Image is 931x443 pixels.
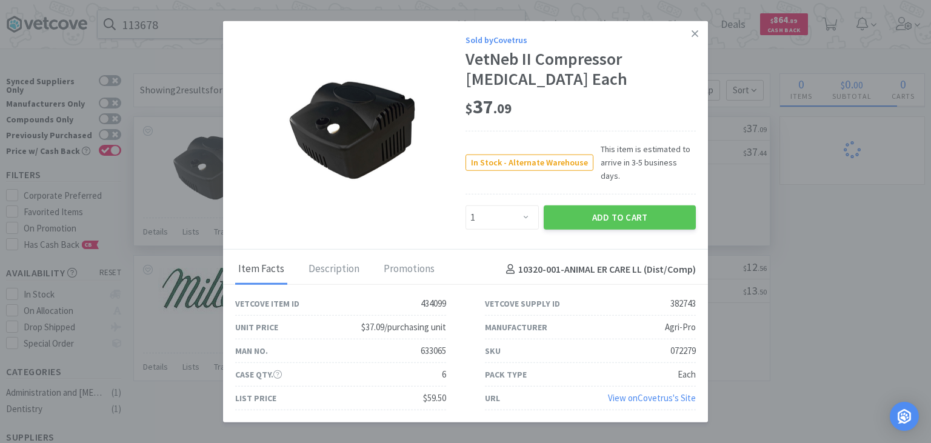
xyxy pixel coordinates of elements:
div: Man No. [235,344,268,358]
div: Manufacturer [485,321,547,334]
div: Vetcove Supply ID [485,297,560,310]
h4: 10320-001 - ANIMAL ER CARE LL (Dist/Comp) [501,261,696,277]
div: List Price [235,391,276,405]
div: $59.50 [423,391,446,405]
div: 434099 [421,296,446,311]
div: $37.09/purchasing unit [361,320,446,335]
div: Item Facts [235,255,287,285]
div: Agri-Pro [665,320,696,335]
div: Sold by Covetrus [465,33,696,46]
span: $ [465,100,473,117]
div: Promotions [381,255,438,285]
div: Vetcove Item ID [235,297,299,310]
button: Add to Cart [544,205,696,230]
div: Case Qty. [235,368,282,381]
span: This item is estimated to arrive in 3-5 business days. [593,142,696,182]
div: Each [678,367,696,382]
div: URL [485,391,500,405]
div: Pack Type [485,368,527,381]
div: Description [305,255,362,285]
div: 382743 [670,296,696,311]
span: In Stock - Alternate Warehouse [466,155,593,170]
div: VetNeb II Compressor [MEDICAL_DATA] Each [465,49,696,90]
span: . 09 [493,100,512,117]
div: 633065 [421,344,446,358]
div: Open Intercom Messenger [890,402,919,431]
div: Unit Price [235,321,278,334]
div: 6 [442,367,446,382]
img: f8def381b2d34e899c46b70cc3cd0d34_382743.png [275,71,426,192]
div: 072279 [670,344,696,358]
span: 37 [465,95,512,119]
div: SKU [485,344,501,358]
a: View onCovetrus's Site [608,392,696,404]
